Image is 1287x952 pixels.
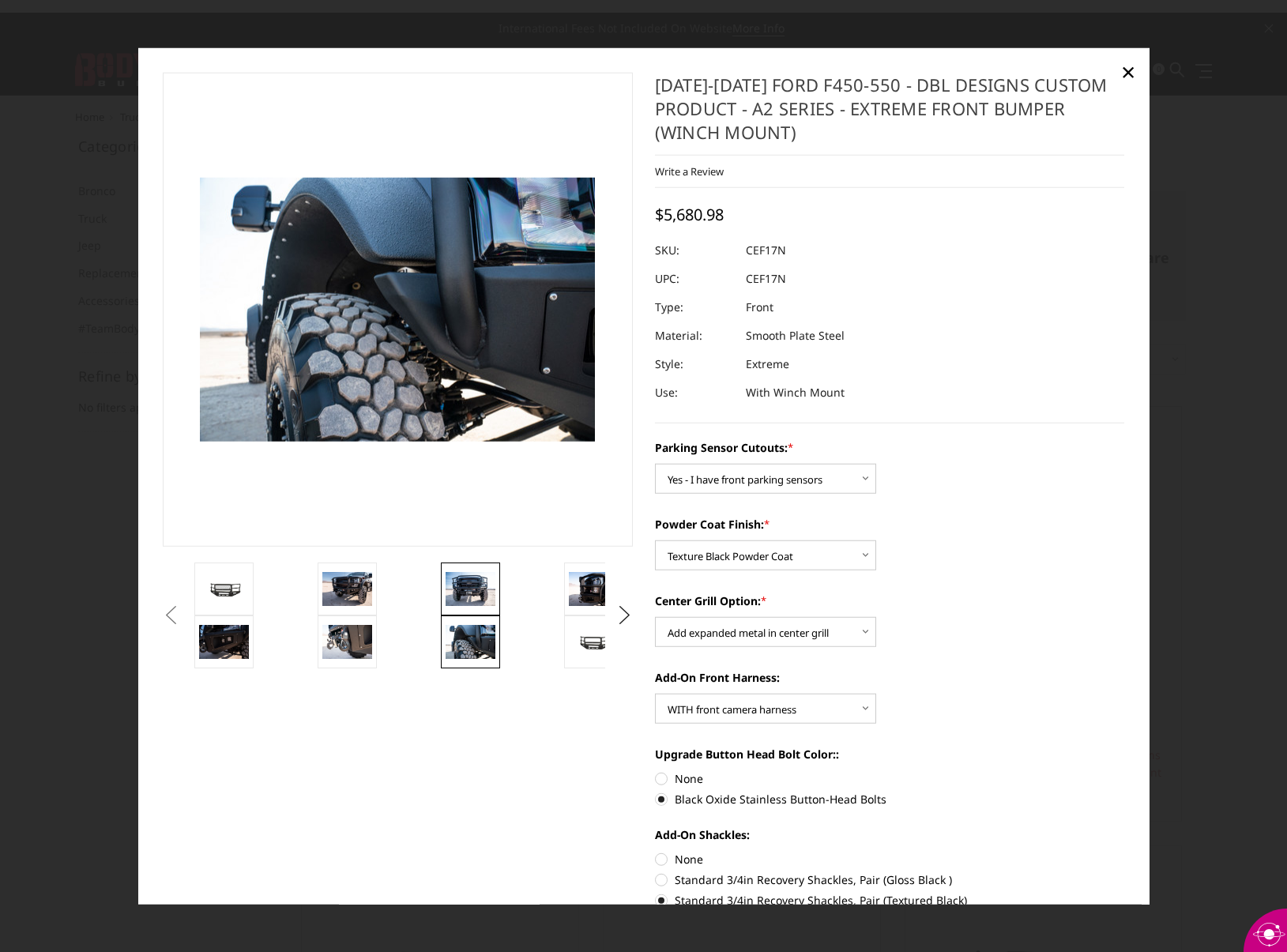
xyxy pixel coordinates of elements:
h1: [DATE]-[DATE] Ford F450-550 - DBL Designs Custom Product - A2 Series - Extreme Front Bumper (winc... [655,73,1125,156]
span: × [1121,55,1135,88]
img: 2017-2022 Ford F450-550 - DBL Designs Custom Product - A2 Series - Extreme Front Bumper (winch mo... [322,572,372,605]
dt: Type: [655,293,734,322]
dt: SKU: [655,236,734,265]
label: None [655,770,1125,787]
dd: Smooth Plate Steel [746,322,845,350]
label: Parking Sensor Cutouts: [655,439,1125,456]
button: Previous [159,604,183,627]
a: 2017-2022 Ford F450-550 - DBL Designs Custom Product - A2 Series - Extreme Front Bumper (winch mo... [163,73,633,547]
label: Center Grill Option: [655,593,1125,609]
label: None [655,851,1125,867]
a: Close [1116,59,1141,85]
button: Next [612,604,636,627]
label: Standard 3/4in Recovery Shackles, Pair (Gloss Black ) [655,871,1125,888]
dd: CEF17N [746,265,786,293]
label: Add-On Shackles: [655,826,1125,843]
label: Add-On Front Harness: [655,669,1125,686]
img: 2017-2022 Ford F450-550 - DBL Designs Custom Product - A2 Series - Extreme Front Bumper (winch mo... [446,625,495,658]
label: Black Oxide Stainless Button-Head Bolts [655,791,1125,807]
label: Standard 3/4in Recovery Shackles, Pair (Textured Black) [655,892,1125,909]
img: 2017-2022 Ford F450-550 - DBL Designs Custom Product - A2 Series - Extreme Front Bumper (winch mo... [199,625,249,658]
img: 2017-2022 Ford F450-550 - DBL Designs Custom Product - A2 Series - Extreme Front Bumper (winch mo... [322,625,372,658]
dt: Use: [655,378,734,407]
dt: Style: [655,350,734,378]
img: 2017-2022 Ford F450-550 - DBL Designs Custom Product - A2 Series - Extreme Front Bumper (winch mo... [569,630,619,653]
img: 2017-2022 Ford F450-550 - DBL Designs Custom Product - A2 Series - Extreme Front Bumper (winch mo... [569,572,619,605]
dd: Extreme [746,350,789,378]
dd: With Winch Mount [746,378,845,407]
span: $5,680.98 [655,204,724,225]
label: Upgrade Button Head Bolt Color:: [655,746,1125,762]
img: 2017-2022 Ford F450-550 - DBL Designs Custom Product - A2 Series - Extreme Front Bumper (winch mo... [199,577,249,600]
dd: Front [746,293,773,322]
a: Write a Review [655,164,724,179]
dd: CEF17N [746,236,786,265]
label: Powder Coat Finish: [655,516,1125,532]
img: 2017-2022 Ford F450-550 - DBL Designs Custom Product - A2 Series - Extreme Front Bumper (winch mo... [446,572,495,605]
dt: Material: [655,322,734,350]
dt: UPC: [655,265,734,293]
